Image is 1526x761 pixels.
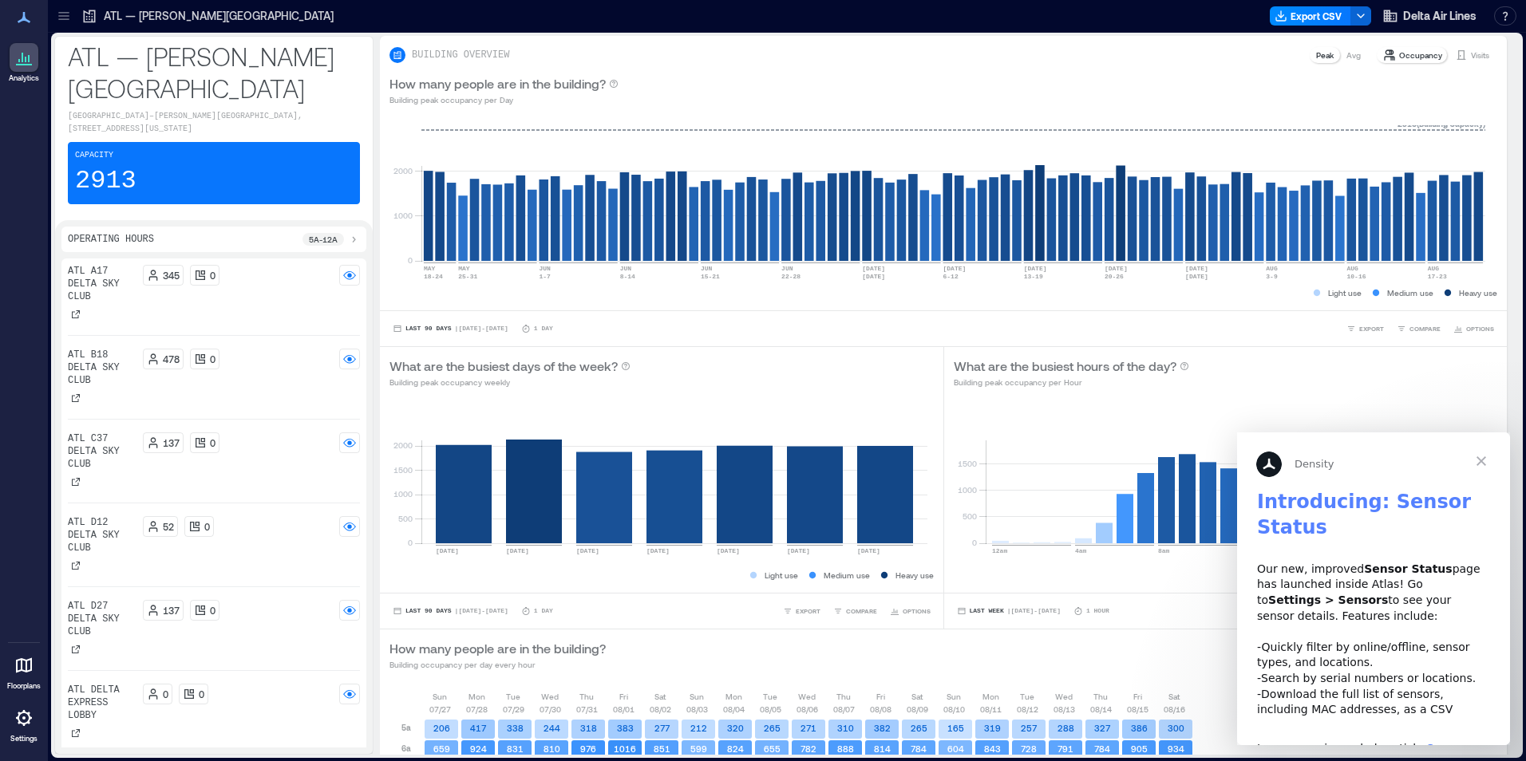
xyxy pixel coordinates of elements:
p: 08/04 [723,703,745,716]
iframe: Intercom live chat message [1237,432,1510,745]
p: 07/30 [540,703,561,716]
text: 22-28 [781,273,801,280]
p: 0 [210,269,215,282]
tspan: 1000 [393,211,413,220]
text: 831 [507,743,524,754]
p: 1 Day [534,606,553,616]
button: COMPARE [1394,321,1444,337]
a: Floorplans [2,646,45,696]
p: 478 [163,353,180,365]
text: 13-19 [1024,273,1043,280]
p: Mon [725,690,742,703]
text: 417 [470,723,487,733]
text: 12am [992,547,1007,554]
button: EXPORT [780,603,824,619]
tspan: 1000 [393,489,413,499]
p: 1 Day [534,324,553,333]
p: Fri [876,690,885,703]
p: 08/06 [797,703,818,716]
p: 07/27 [429,703,451,716]
text: 257 [1021,723,1038,733]
p: Mon [982,690,999,703]
text: 8-14 [620,273,635,280]
text: JUN [620,265,632,272]
text: 20-26 [1105,273,1124,280]
p: 08/02 [650,703,671,716]
text: AUG [1428,265,1440,272]
p: 0 [163,688,168,700]
tspan: 500 [962,511,976,521]
button: Last 90 Days |[DATE]-[DATE] [389,321,512,337]
text: 1016 [614,743,636,754]
p: Wed [541,690,559,703]
text: MAY [458,265,470,272]
p: 07/29 [503,703,524,716]
text: 659 [433,743,450,754]
span: Delta Air Lines [1403,8,1477,24]
text: 165 [947,723,964,733]
text: [DATE] [787,547,810,554]
p: Thu [836,690,851,703]
p: Tue [506,690,520,703]
p: Sat [911,690,923,703]
p: ATL Delta Express Lobby [68,684,136,722]
text: 25-31 [458,273,477,280]
p: 08/12 [1017,703,1038,716]
tspan: 0 [971,538,976,547]
p: Analytics [9,73,39,83]
p: ATL A17 Delta Sky Club [68,265,136,303]
text: 265 [911,723,927,733]
p: 07/28 [466,703,488,716]
text: [DATE] [576,547,599,554]
p: BUILDING OVERVIEW [412,49,509,61]
p: Light use [1328,286,1362,299]
button: Export CSV [1270,6,1351,26]
p: Floorplans [7,681,41,691]
button: OPTIONS [887,603,934,619]
p: 08/15 [1127,703,1148,716]
p: Sun [947,690,961,703]
text: 604 [947,743,964,754]
p: 2913 [75,165,136,197]
text: 8am [1158,547,1170,554]
text: 976 [580,743,596,754]
p: 1 Hour [1086,606,1109,616]
p: Sat [1168,690,1180,703]
button: Last 90 Days |[DATE]-[DATE] [389,603,512,619]
p: Thu [579,690,594,703]
p: 08/07 [833,703,855,716]
span: COMPARE [846,606,877,616]
p: Peak [1316,49,1334,61]
tspan: 1500 [957,459,976,468]
text: 244 [544,723,560,733]
p: Capacity [75,149,113,162]
p: Avg [1346,49,1361,61]
text: [DATE] [1185,273,1208,280]
p: [GEOGRAPHIC_DATA]–[PERSON_NAME][GEOGRAPHIC_DATA], [STREET_ADDRESS][US_STATE] [68,110,360,136]
p: What are the busiest days of the week? [389,357,618,376]
text: 277 [654,723,670,733]
text: 924 [470,743,487,754]
text: 3-9 [1266,273,1278,280]
text: 851 [654,743,670,754]
text: [DATE] [436,547,459,554]
text: 824 [727,743,744,754]
text: 265 [764,723,781,733]
p: Building peak occupancy per Hour [954,376,1189,388]
p: 0 [210,436,215,449]
p: Wed [798,690,816,703]
p: 0 [204,520,210,533]
p: How many people are in the building? [389,74,606,93]
text: MAY [424,265,436,272]
text: 310 [837,723,854,733]
text: 655 [764,743,781,754]
p: 08/16 [1164,703,1185,716]
text: 18-24 [424,273,443,280]
button: Delta Air Lines [1378,3,1481,29]
text: 728 [1021,743,1037,754]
